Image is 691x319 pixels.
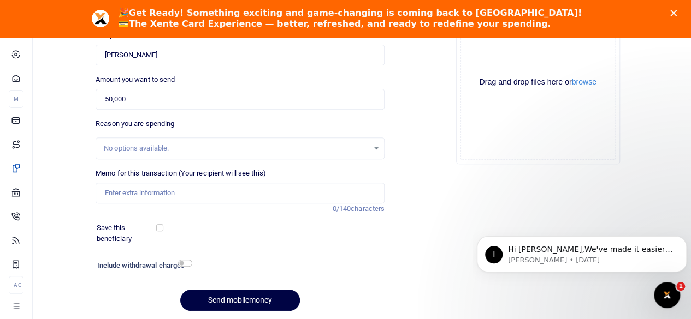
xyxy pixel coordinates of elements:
input: Enter extra information [96,183,385,203]
iframe: Intercom live chat [654,282,680,308]
div: Close [670,10,681,16]
b: The Xente Card Experience — better, refreshed, and ready to redefine your spending. [129,19,551,29]
h6: Include withdrawal charges [97,261,187,270]
span: 1 [676,282,685,291]
label: Memo for this transaction (Your recipient will see this) [96,168,266,179]
input: UGX [96,89,385,110]
label: Reason you are spending [96,118,174,129]
li: Ac [9,276,23,294]
span: 0/140 [333,204,351,213]
span: characters [351,204,385,213]
div: No options available. [104,143,369,154]
div: Drag and drop files here or [461,77,615,87]
label: Save this beneficiary [97,222,158,244]
button: browse [572,78,596,86]
img: Profile image for Aceng [92,10,109,27]
button: Send mobilemoney [180,290,300,311]
b: Get Ready! Something exciting and game-changing is coming back to [GEOGRAPHIC_DATA]! [129,8,582,18]
label: Amount you want to send [96,74,175,85]
div: File Uploader [456,1,620,164]
iframe: Intercom notifications message [473,213,691,290]
div: 🎉 💳 [118,8,582,29]
input: Loading name... [96,45,385,65]
li: M [9,90,23,108]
